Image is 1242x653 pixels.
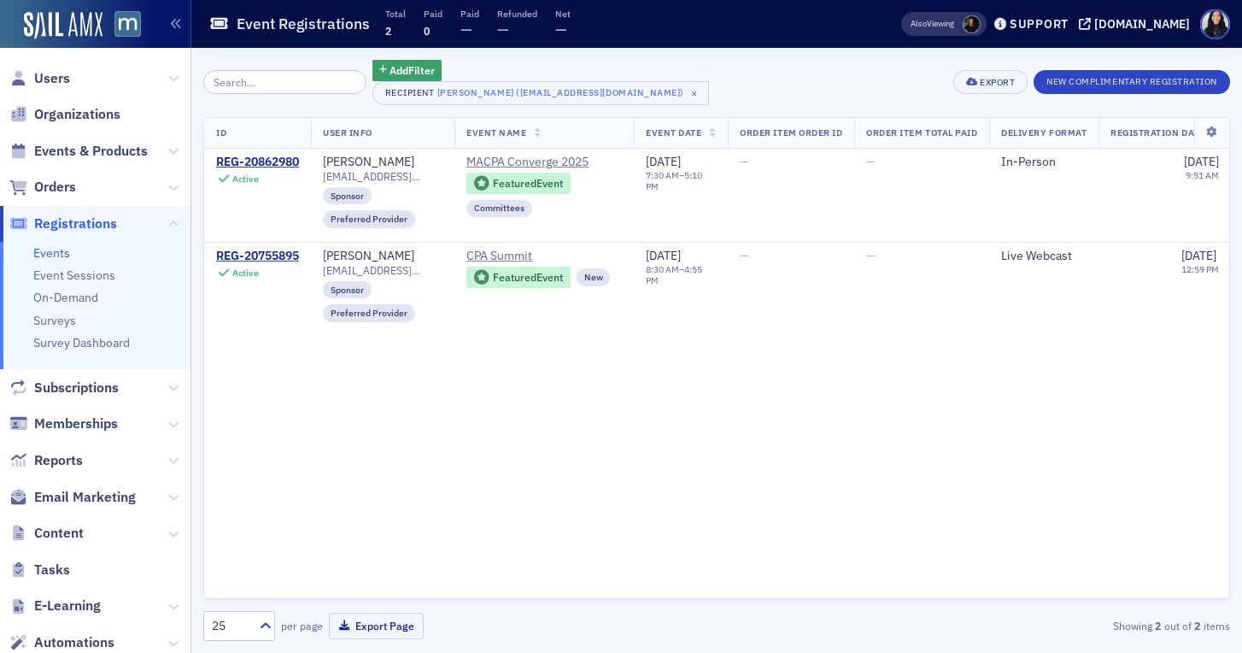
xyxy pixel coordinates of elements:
[980,78,1015,87] div: Export
[1079,18,1196,30] button: [DOMAIN_NAME]
[33,268,115,283] a: Event Sessions
[466,249,622,264] a: CPA Summit
[911,18,927,29] div: Also
[323,170,442,183] span: [EMAIL_ADDRESS][DOMAIN_NAME]
[437,84,684,101] div: [PERSON_NAME] ([EMAIL_ADDRESS][DOMAIN_NAME])
[323,126,372,138] span: User Info
[323,281,372,298] div: Sponsor
[466,126,526,138] span: Event Name
[216,126,226,138] span: ID
[33,290,98,305] a: On-Demand
[34,597,101,615] span: E-Learning
[34,451,83,470] span: Reports
[466,200,532,217] div: Committees
[646,263,679,275] time: 8:30 AM
[866,126,977,138] span: Order Item Total Paid
[466,155,622,170] a: MACPA Converge 2025
[1152,618,1164,633] strong: 2
[899,618,1230,633] div: Showing out of items
[1094,16,1190,32] div: [DOMAIN_NAME]
[34,69,70,88] span: Users
[497,20,509,39] span: —
[687,85,702,101] span: ×
[9,633,114,652] a: Automations
[1001,126,1087,138] span: Delivery Format
[372,60,442,81] button: AddFilter
[646,248,681,263] span: [DATE]
[323,304,415,321] div: Preferred Provider
[466,173,571,194] div: Featured Event
[460,8,479,20] p: Paid
[424,8,442,20] p: Paid
[1001,249,1087,264] div: Live Webcast
[385,87,435,98] div: Recipient
[9,105,120,124] a: Organizations
[9,415,118,433] a: Memberships
[9,451,83,470] a: Reports
[390,62,435,78] span: Add Filter
[9,142,148,161] a: Events & Products
[1184,154,1219,169] span: [DATE]
[9,215,117,233] a: Registrations
[9,597,101,615] a: E-Learning
[577,268,611,285] div: New
[963,15,981,33] span: Lauren McDonough
[323,249,414,264] a: [PERSON_NAME]
[24,12,103,39] img: SailAMX
[34,105,120,124] span: Organizations
[34,488,136,507] span: Email Marketing
[212,617,249,635] div: 25
[646,169,702,192] time: 5:10 PM
[866,248,876,263] span: —
[866,154,876,169] span: —
[114,11,141,38] img: SailAMX
[1200,9,1230,39] span: Profile
[9,561,70,579] a: Tasks
[34,379,119,397] span: Subscriptions
[1192,618,1204,633] strong: 2
[1001,155,1087,170] div: In-Person
[9,524,84,543] a: Content
[646,126,701,138] span: Event Date
[1034,73,1230,88] a: New Complimentary Registration
[323,210,415,227] div: Preferred Provider
[493,179,563,188] div: Featured Event
[9,379,119,397] a: Subscriptions
[1034,70,1230,94] button: New Complimentary Registration
[466,267,571,288] div: Featured Event
[34,561,70,579] span: Tasks
[34,633,114,652] span: Automations
[372,81,709,105] button: Recipient[PERSON_NAME] ([EMAIL_ADDRESS][DOMAIN_NAME])×
[1181,248,1216,263] span: [DATE]
[911,18,954,30] span: Viewing
[740,248,749,263] span: —
[33,245,70,261] a: Events
[216,249,299,264] a: REG-20755895
[33,313,76,328] a: Surveys
[1181,263,1219,275] time: 12:59 PM
[323,264,442,277] span: [EMAIL_ADDRESS][DOMAIN_NAME]
[424,24,430,38] span: 0
[9,488,136,507] a: Email Marketing
[9,69,70,88] a: Users
[323,155,414,170] a: [PERSON_NAME]
[34,524,84,543] span: Content
[555,8,571,20] p: Net
[1110,126,1204,138] span: Registration Date
[103,11,141,40] a: View Homepage
[34,215,117,233] span: Registrations
[34,415,118,433] span: Memberships
[740,154,749,169] span: —
[493,273,563,282] div: Featured Event
[216,155,299,170] a: REG-20862980
[281,618,323,633] label: per page
[646,170,716,192] div: –
[33,335,130,350] a: Survey Dashboard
